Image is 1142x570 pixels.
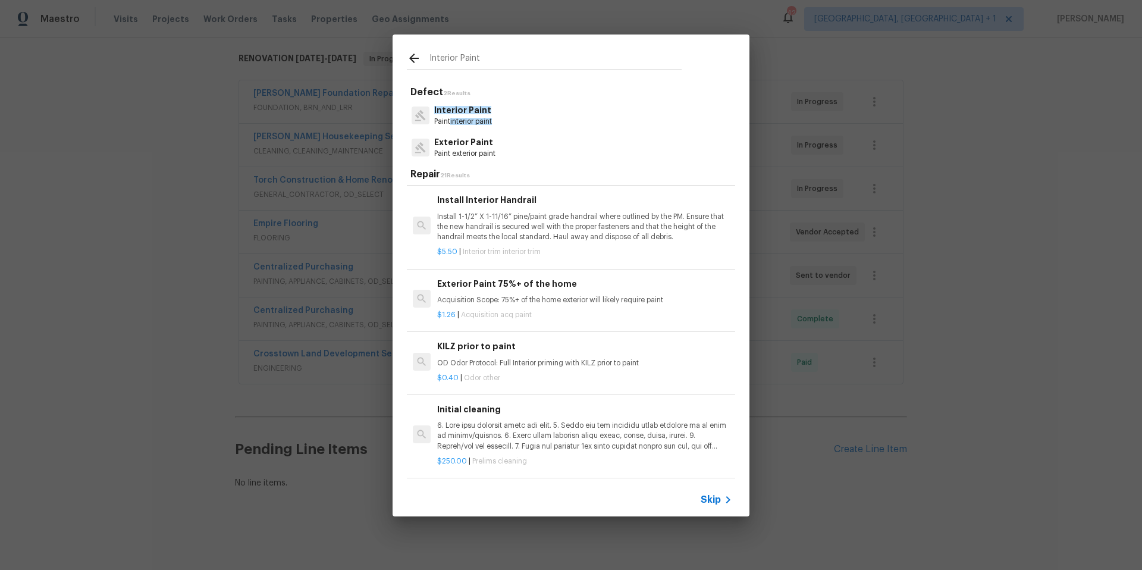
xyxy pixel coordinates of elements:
p: Paint [434,117,492,127]
span: $1.26 [437,311,456,318]
p: Paint exterior paint [434,149,495,159]
p: Acquisition Scope: 75%+ of the home exterior will likely require paint [437,295,732,305]
p: OD Odor Protocol: Full Interior priming with KILZ prior to paint [437,358,732,368]
h6: Exterior Paint 75%+ of the home [437,277,732,290]
span: interior paint [450,118,492,125]
p: | [437,456,732,466]
span: $5.50 [437,248,457,255]
span: 21 Results [440,173,470,178]
h6: Install Interior Handrail [437,193,732,206]
span: Skip [701,494,721,506]
p: | [437,247,732,257]
p: | [437,373,732,383]
h5: Defect [410,86,735,99]
span: Interior Paint [434,106,491,114]
span: 2 Results [443,90,470,96]
span: Odor other [464,374,500,381]
span: Prelims cleaning [472,458,527,465]
span: $250.00 [437,458,467,465]
h6: KILZ prior to paint [437,340,732,353]
p: 6. Lore ipsu dolorsit ametc adi elit. 5. Seddo eiu tem incididu utlab etdolore ma al enim ad mini... [437,421,732,451]
span: $0.40 [437,374,459,381]
span: Acquisition acq paint [461,311,532,318]
p: Exterior Paint [434,136,495,149]
h6: Initial cleaning [437,403,732,416]
h5: Repair [410,168,735,181]
p: Install 1-1/2” X 1-11/16” pine/paint grade handrail where outlined by the PM. Ensure that the new... [437,212,732,242]
span: Interior trim interior trim [463,248,541,255]
input: Search issues or repairs [429,51,682,69]
p: | [437,310,732,320]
